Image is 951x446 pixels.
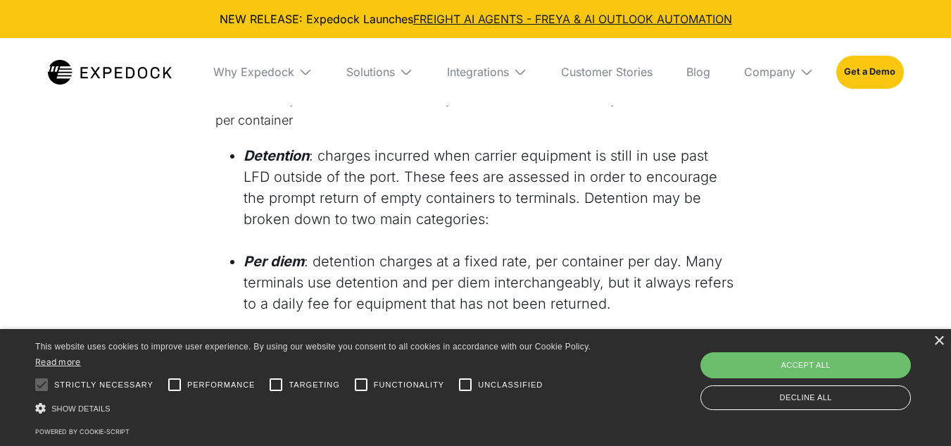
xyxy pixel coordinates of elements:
[700,352,911,378] div: Accept all
[374,379,444,391] span: Functionality
[215,89,736,131] p: ($100 x 3 days = $300) + ($200 x 6 days = $1,200) + ($300 x 2 days = $600) = $2,100 per container
[289,379,339,391] span: Targeting
[213,65,294,79] div: Why Expedock
[202,38,324,106] div: Why Expedock
[836,56,903,88] a: Get a Demo
[244,253,304,270] em: Per diem
[244,145,736,230] li: : charges incurred when carrier equipment is still in use past LFD outside of the port. These fee...
[447,65,509,79] div: Integrations
[550,38,664,106] a: Customer Stories
[346,65,395,79] div: Solutions
[933,336,944,347] div: Close
[478,379,543,391] span: Unclassified
[35,401,607,416] div: Show details
[35,342,591,352] span: This website uses cookies to improve user experience. By using our website you consent to all coo...
[733,38,825,106] div: Company
[413,12,732,26] a: FREIGHT AI AGENTS - FREYA & AI OUTLOOK AUTOMATION
[881,378,951,446] iframe: Chat Widget
[35,428,130,435] a: Powered by cookie-script
[675,38,722,106] a: Blog
[700,385,911,410] div: Decline all
[54,379,153,391] span: Strictly necessary
[335,38,424,106] div: Solutions
[244,251,736,314] li: : detention charges at a fixed rate, per container per day. Many terminals use detention and per ...
[244,147,309,164] em: Detention
[744,65,795,79] div: Company
[51,404,111,413] span: Show details
[35,357,81,367] a: Read more
[187,379,256,391] span: Performance
[436,38,539,106] div: Integrations
[11,11,940,27] div: NEW RELEASE: Expedock Launches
